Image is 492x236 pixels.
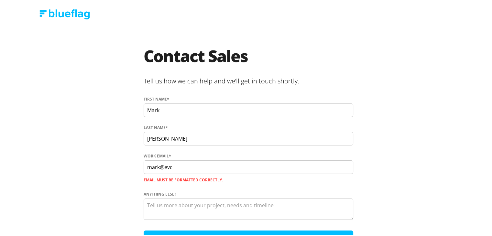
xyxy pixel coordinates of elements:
img: Blue Flag logo [39,8,90,18]
h2: Tell us how we can help and we’ll get in touch shortly. [144,72,353,89]
input: Jane [144,102,353,116]
input: jane.smith@company.com [144,159,353,173]
label: Email must be formatted correctly. [144,174,353,184]
span: First name [144,95,167,101]
input: Smith [144,131,353,144]
h1: Contact Sales [144,47,353,72]
span: Anything else? [144,190,176,196]
span: Work Email [144,152,169,158]
span: Last name [144,123,166,129]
